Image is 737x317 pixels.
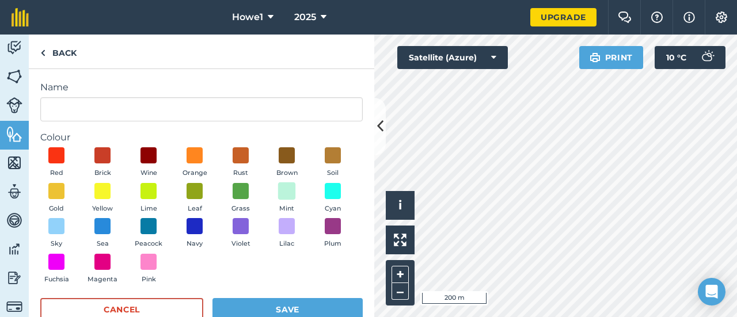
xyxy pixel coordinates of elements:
[40,254,73,285] button: Fuchsia
[325,204,341,214] span: Cyan
[142,274,156,285] span: Pink
[392,283,409,300] button: –
[294,10,316,24] span: 2025
[232,10,263,24] span: Howe1
[590,51,601,64] img: svg+xml;base64,PHN2ZyB4bWxucz0iaHR0cDovL3d3dy53My5vcmcvMjAwMC9zdmciIHdpZHRoPSIxOSIgaGVpZ2h0PSIyNC...
[650,12,664,23] img: A question mark icon
[6,183,22,200] img: svg+xml;base64,PD94bWwgdmVyc2lvbj0iMS4wIiBlbmNvZGluZz0idXRmLTgiPz4KPCEtLSBHZW5lcmF0b3I6IEFkb2JlIE...
[86,218,119,249] button: Sea
[6,154,22,171] img: svg+xml;base64,PHN2ZyB4bWxucz0iaHR0cDovL3d3dy53My5vcmcvMjAwMC9zdmciIHdpZHRoPSI1NiIgaGVpZ2h0PSI2MC...
[696,46,719,69] img: svg+xml;base64,PD94bWwgdmVyc2lvbj0iMS4wIiBlbmNvZGluZz0idXRmLTgiPz4KPCEtLSBHZW5lcmF0b3I6IEFkb2JlIE...
[398,198,402,212] span: i
[88,274,117,285] span: Magenta
[655,46,725,69] button: 10 °C
[178,218,211,249] button: Navy
[6,97,22,113] img: svg+xml;base64,PD94bWwgdmVyc2lvbj0iMS4wIiBlbmNvZGluZz0idXRmLTgiPz4KPCEtLSBHZW5lcmF0b3I6IEFkb2JlIE...
[698,278,725,305] div: Open Intercom Messenger
[386,191,415,220] button: i
[40,46,45,60] img: svg+xml;base64,PHN2ZyB4bWxucz0iaHR0cDovL3d3dy53My5vcmcvMjAwMC9zdmciIHdpZHRoPSI5IiBoZWlnaHQ9IjI0Ii...
[132,183,165,214] button: Lime
[618,12,632,23] img: Two speech bubbles overlapping with the left bubble in the forefront
[271,183,303,214] button: Mint
[97,239,109,249] span: Sea
[6,240,22,258] img: svg+xml;base64,PD94bWwgdmVyc2lvbj0iMS4wIiBlbmNvZGluZz0idXRmLTgiPz4KPCEtLSBHZW5lcmF0b3I6IEFkb2JlIE...
[392,266,409,283] button: +
[715,12,728,23] img: A cog icon
[666,46,686,69] span: 10 ° C
[50,168,63,178] span: Red
[317,218,349,249] button: Plum
[279,239,294,249] span: Lilac
[86,147,119,178] button: Brick
[233,168,248,178] span: Rust
[6,125,22,143] img: svg+xml;base64,PHN2ZyB4bWxucz0iaHR0cDovL3d3dy53My5vcmcvMjAwMC9zdmciIHdpZHRoPSI1NiIgaGVpZ2h0PSI2MC...
[92,204,113,214] span: Yellow
[6,68,22,85] img: svg+xml;base64,PHN2ZyB4bWxucz0iaHR0cDovL3d3dy53My5vcmcvMjAwMC9zdmciIHdpZHRoPSI1NiIgaGVpZ2h0PSI2MC...
[579,46,644,69] button: Print
[317,183,349,214] button: Cyan
[178,183,211,214] button: Leaf
[271,218,303,249] button: Lilac
[394,234,407,246] img: Four arrows, one pointing top left, one top right, one bottom right and the last bottom left
[86,254,119,285] button: Magenta
[279,204,294,214] span: Mint
[397,46,508,69] button: Satellite (Azure)
[327,168,339,178] span: Soil
[29,35,88,68] a: Back
[317,147,349,178] button: Soil
[132,218,165,249] button: Peacock
[6,39,22,56] img: svg+xml;base64,PD94bWwgdmVyc2lvbj0iMS4wIiBlbmNvZGluZz0idXRmLTgiPz4KPCEtLSBHZW5lcmF0b3I6IEFkb2JlIE...
[231,239,250,249] span: Violet
[140,204,157,214] span: Lime
[140,168,157,178] span: Wine
[188,204,202,214] span: Leaf
[324,239,341,249] span: Plum
[12,8,29,26] img: fieldmargin Logo
[86,183,119,214] button: Yellow
[276,168,298,178] span: Brown
[135,239,162,249] span: Peacock
[231,204,250,214] span: Grass
[132,254,165,285] button: Pink
[40,131,363,144] label: Colour
[683,10,695,24] img: svg+xml;base64,PHN2ZyB4bWxucz0iaHR0cDovL3d3dy53My5vcmcvMjAwMC9zdmciIHdpZHRoPSIxNyIgaGVpZ2h0PSIxNy...
[530,8,597,26] a: Upgrade
[40,183,73,214] button: Gold
[40,147,73,178] button: Red
[49,204,64,214] span: Gold
[225,147,257,178] button: Rust
[178,147,211,178] button: Orange
[40,81,363,94] label: Name
[6,299,22,315] img: svg+xml;base64,PD94bWwgdmVyc2lvbj0iMS4wIiBlbmNvZGluZz0idXRmLTgiPz4KPCEtLSBHZW5lcmF0b3I6IEFkb2JlIE...
[225,218,257,249] button: Violet
[187,239,203,249] span: Navy
[6,212,22,229] img: svg+xml;base64,PD94bWwgdmVyc2lvbj0iMS4wIiBlbmNvZGluZz0idXRmLTgiPz4KPCEtLSBHZW5lcmF0b3I6IEFkb2JlIE...
[183,168,207,178] span: Orange
[225,183,257,214] button: Grass
[271,147,303,178] button: Brown
[132,147,165,178] button: Wine
[6,269,22,287] img: svg+xml;base64,PD94bWwgdmVyc2lvbj0iMS4wIiBlbmNvZGluZz0idXRmLTgiPz4KPCEtLSBHZW5lcmF0b3I6IEFkb2JlIE...
[44,274,69,285] span: Fuchsia
[40,218,73,249] button: Sky
[94,168,111,178] span: Brick
[51,239,62,249] span: Sky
